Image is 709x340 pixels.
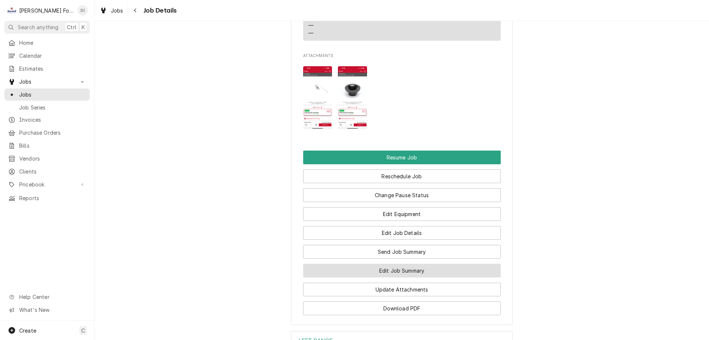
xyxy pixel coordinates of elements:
[19,104,86,111] span: Job Series
[303,245,501,259] button: Send Job Summary
[97,4,126,17] a: Jobs
[4,75,90,88] a: Go to Jobs
[303,53,501,135] div: Attachments
[4,114,90,126] a: Invoices
[141,6,177,16] span: Job Details
[303,264,501,277] button: Edit Job Summary
[18,23,58,31] span: Search anything
[308,21,314,29] div: —
[4,152,90,165] a: Vendors
[308,14,333,37] div: Reminders
[303,283,501,296] button: Update Attachments
[19,116,86,124] span: Invoices
[7,5,17,16] div: Marshall Food Equipment Service's Avatar
[19,91,86,98] span: Jobs
[19,39,86,47] span: Home
[4,291,90,303] a: Go to Help Center
[67,23,76,31] span: Ctrl
[19,155,86,162] span: Vendors
[4,88,90,101] a: Jobs
[303,188,501,202] button: Change Pause Status
[303,60,501,135] span: Attachments
[7,5,17,16] div: M
[19,52,86,60] span: Calendar
[78,5,88,16] div: Derek Testa (81)'s Avatar
[303,183,501,202] div: Button Group Row
[4,178,90,191] a: Go to Pricebook
[303,259,501,277] div: Button Group Row
[4,139,90,152] a: Bills
[4,37,90,49] a: Home
[130,4,141,16] button: Navigate back
[19,168,86,175] span: Clients
[4,63,90,75] a: Estimates
[303,240,501,259] div: Button Group Row
[19,181,75,188] span: Pricebook
[303,151,501,164] button: Resume Job
[338,66,367,129] img: agFl5w2GQEeEMDrPwrUw
[19,293,85,301] span: Help Center
[82,23,85,31] span: K
[4,304,90,316] a: Go to What's New
[19,65,86,73] span: Estimates
[4,192,90,204] a: Reports
[303,66,332,129] img: KL21swpOQfK4y3LdDWEy
[303,151,501,315] div: Button Group
[111,7,123,14] span: Jobs
[303,151,501,164] div: Button Group Row
[19,194,86,202] span: Reports
[4,21,90,34] button: Search anythingCtrlK
[4,165,90,178] a: Clients
[308,29,314,37] div: —
[303,302,501,315] button: Download PDF
[303,164,501,183] div: Button Group Row
[81,327,85,334] span: C
[303,296,501,315] div: Button Group Row
[4,127,90,139] a: Purchase Orders
[19,129,86,137] span: Purchase Orders
[19,306,85,314] span: What's New
[19,7,73,14] div: [PERSON_NAME] Food Equipment Service
[303,221,501,240] div: Button Group Row
[303,207,501,221] button: Edit Equipment
[4,101,90,114] a: Job Series
[19,327,36,334] span: Create
[78,5,88,16] div: D(
[303,277,501,296] div: Button Group Row
[303,53,501,59] span: Attachments
[19,142,86,149] span: Bills
[303,202,501,221] div: Button Group Row
[303,169,501,183] button: Reschedule Job
[303,226,501,240] button: Edit Job Details
[4,50,90,62] a: Calendar
[19,78,75,85] span: Jobs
